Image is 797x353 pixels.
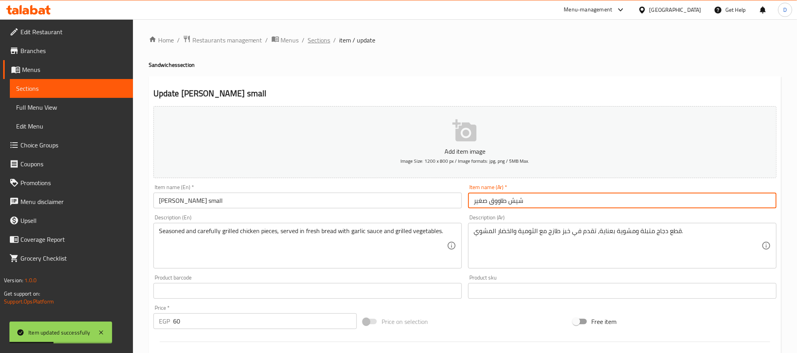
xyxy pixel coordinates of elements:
a: Home [149,35,174,45]
a: Choice Groups [3,136,133,154]
a: Promotions [3,173,133,192]
span: 1.0.0 [24,275,37,285]
input: Please enter product barcode [153,283,462,299]
nav: breadcrumb [149,35,781,45]
span: Coverage Report [20,235,127,244]
span: Branches [20,46,127,55]
a: Edit Restaurant [3,22,133,41]
input: Enter name Ar [468,193,777,208]
p: EGP [159,316,170,326]
li: / [334,35,336,45]
span: Get support on: [4,289,40,299]
a: Support.OpsPlatform [4,296,54,307]
li: / [177,35,180,45]
a: Upsell [3,211,133,230]
h4: Sandwiches section [149,61,781,69]
button: Add item imageImage Size: 1200 x 800 px / Image formats: jpg, png / 5MB Max. [153,106,777,178]
span: Menu disclaimer [20,197,127,206]
span: Price on selection [382,317,428,326]
a: Menu disclaimer [3,192,133,211]
a: Restaurants management [183,35,262,45]
a: Edit Menu [10,117,133,136]
span: D [783,6,787,14]
span: Upsell [20,216,127,225]
textarea: قطع دجاج متبلة ومشوية بعناية، تقدم في خبز طازج مع الثومية والخضار المشوي. [474,227,762,265]
span: Promotions [20,178,127,188]
span: Edit Menu [16,121,127,131]
input: Please enter price [173,313,357,329]
span: Coupons [20,159,127,169]
a: Grocery Checklist [3,249,133,268]
a: Coverage Report [3,230,133,249]
input: Enter name En [153,193,462,208]
div: Item updated successfully [28,328,90,337]
a: Branches [3,41,133,60]
span: Sections [16,84,127,93]
a: Sections [10,79,133,98]
a: Sections [308,35,330,45]
div: Menu-management [564,5,613,15]
input: Please enter product sku [468,283,777,299]
li: / [266,35,268,45]
p: Add item image [166,147,764,156]
span: item / update [339,35,376,45]
h2: Update [PERSON_NAME] small [153,88,777,99]
span: Restaurants management [192,35,262,45]
div: [GEOGRAPHIC_DATA] [649,6,701,14]
span: Image Size: 1200 x 800 px / Image formats: jpg, png / 5MB Max. [400,156,529,165]
textarea: Seasoned and carefully grilled chicken pieces, served in fresh bread with garlic sauce and grille... [159,227,447,265]
a: Coupons [3,154,133,173]
span: Free item [592,317,617,326]
a: Menus [3,60,133,79]
li: / [302,35,305,45]
span: Menus [22,65,127,74]
span: Version: [4,275,23,285]
span: Full Menu View [16,103,127,112]
span: Choice Groups [20,140,127,150]
a: Menus [271,35,299,45]
a: Full Menu View [10,98,133,117]
span: Edit Restaurant [20,27,127,37]
span: Grocery Checklist [20,254,127,263]
span: Menus [281,35,299,45]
